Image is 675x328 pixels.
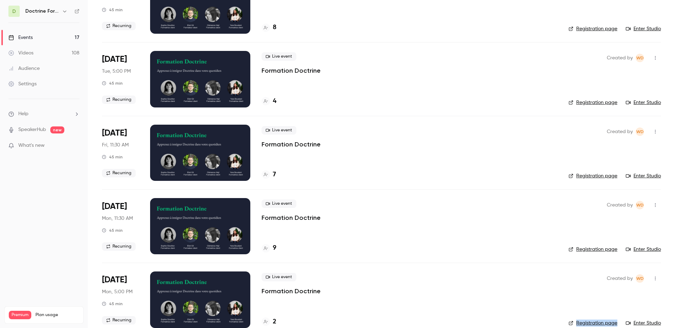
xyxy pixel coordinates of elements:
[102,96,136,104] span: Recurring
[607,201,633,209] span: Created by
[102,288,133,295] span: Mon, 5:00 PM
[71,143,79,149] iframe: Noticeable Trigger
[50,126,64,133] span: new
[102,242,136,251] span: Recurring
[102,316,136,324] span: Recurring
[102,127,127,139] span: [DATE]
[626,246,661,253] a: Enter Studio
[102,54,127,65] span: [DATE]
[102,274,127,286] span: [DATE]
[262,66,321,75] a: Formation Doctrine
[262,243,276,253] a: 9
[636,127,644,136] span: WD
[636,201,644,209] span: Webinar Doctrine
[262,287,321,295] a: Formation Doctrine
[102,154,123,160] div: 45 min
[8,34,33,41] div: Events
[607,127,633,136] span: Created by
[102,228,123,233] div: 45 min
[568,320,617,327] a: Registration page
[18,110,28,118] span: Help
[102,51,139,107] div: Oct 7 Tue, 5:00 PM (Europe/Paris)
[102,198,139,254] div: Oct 13 Mon, 11:30 AM (Europe/Paris)
[636,54,644,62] span: WD
[8,110,79,118] li: help-dropdown-opener
[568,246,617,253] a: Registration page
[102,7,123,13] div: 45 min
[607,54,633,62] span: Created by
[273,243,276,253] h4: 9
[262,214,321,222] a: Formation Doctrine
[18,142,45,149] span: What's new
[626,172,661,179] a: Enter Studio
[8,50,33,57] div: Videos
[262,273,296,281] span: Live event
[636,127,644,136] span: Webinar Doctrine
[12,8,16,15] span: D
[262,317,276,327] a: 2
[636,201,644,209] span: WD
[636,54,644,62] span: Webinar Doctrine
[262,170,276,179] a: 7
[102,142,129,149] span: Fri, 11:30 AM
[273,317,276,327] h4: 2
[8,80,37,87] div: Settings
[102,201,127,212] span: [DATE]
[636,274,644,283] span: Webinar Doctrine
[102,68,131,75] span: Tue, 5:00 PM
[273,97,276,106] h4: 4
[262,126,296,135] span: Live event
[8,65,40,72] div: Audience
[36,312,79,318] span: Plan usage
[273,170,276,179] h4: 7
[626,25,661,32] a: Enter Studio
[9,311,31,319] span: Premium
[607,274,633,283] span: Created by
[568,99,617,106] a: Registration page
[25,8,59,15] h6: Doctrine Formation Avocats
[102,125,139,181] div: Oct 10 Fri, 11:30 AM (Europe/Paris)
[102,22,136,30] span: Recurring
[626,99,661,106] a: Enter Studio
[262,23,276,32] a: 8
[262,140,321,149] a: Formation Doctrine
[102,271,139,328] div: Oct 13 Mon, 5:00 PM (Europe/Paris)
[568,25,617,32] a: Registration page
[626,320,661,327] a: Enter Studio
[102,301,123,307] div: 45 min
[102,80,123,86] div: 45 min
[262,199,296,208] span: Live event
[262,97,276,106] a: 4
[262,52,296,61] span: Live event
[273,23,276,32] h4: 8
[568,172,617,179] a: Registration page
[18,126,46,133] a: SpeakerHub
[102,169,136,177] span: Recurring
[102,215,133,222] span: Mon, 11:30 AM
[636,274,644,283] span: WD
